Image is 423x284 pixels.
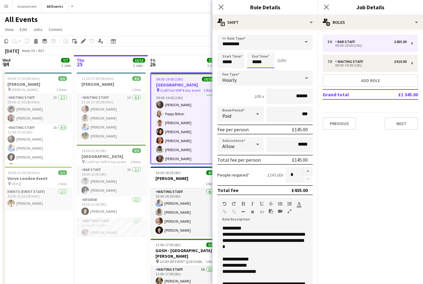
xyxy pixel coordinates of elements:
[212,3,318,11] h3: Role Details
[5,48,19,54] div: [DATE]
[259,201,264,206] button: Underline
[76,196,146,217] app-card-role: Reserve1/114:00-22:00 (8h)[PERSON_NAME]
[335,40,358,44] div: Bar Staff
[267,172,283,178] div: £145.00 x
[212,15,318,30] div: Shift
[2,124,72,172] app-card-role: Waiting Staff2A4/411:30-17:30 (6h)[PERSON_NAME][PERSON_NAME][PERSON_NAME][PERSON_NAME]
[328,64,407,67] div: 09:00-19:00 (10h)
[150,72,220,164] app-job-card: 09:00-19:00 (10h)10/10[GEOGRAPHIC_DATA] Craft Fair VVIP 4 day event2 Roles[PERSON_NAME][PERSON_NA...
[76,166,146,196] app-card-role: Bar Staff2A2/214:00-22:00 (8h)[PERSON_NAME][PERSON_NAME]
[278,209,282,214] button: Insert video
[42,0,68,12] button: All Events
[222,201,227,206] button: Undo
[150,167,220,236] app-job-card: 10:30-16:30 (6h)4/4[PERSON_NAME]1 RoleWaiting Staff4/410:30-16:30 (6h)[PERSON_NAME][PERSON_NAME][...
[206,259,215,264] span: 1 Role
[156,77,183,81] span: 09:00-19:00 (10h)
[76,57,84,63] span: Thu
[160,88,201,93] span: Craft Fair VVIP 4 day event
[217,157,261,163] div: Total fee per person
[250,209,255,214] button: Clear Formatting
[204,88,214,93] span: 2 Roles
[2,57,11,63] span: Wed
[159,259,206,264] span: GOSH VIP EVENT ([GEOGRAPHIC_DATA][PERSON_NAME])
[5,15,38,24] h1: All Events
[2,176,72,181] h3: Verve London Event
[328,44,407,47] div: 09:00-19:00 (10h)
[76,94,146,142] app-card-role: Waiting Staff1A4/411:30-17:00 (5h30m)[PERSON_NAME][PERSON_NAME][PERSON_NAME][PERSON_NAME]
[318,3,423,11] h3: Job Details
[2,25,16,33] a: View
[150,57,155,63] span: Fri
[287,209,292,214] button: Fullscreen
[76,72,146,142] app-job-card: 11:30-17:00 (5h30m)4/4[PERSON_NAME]1 RoleWaiting Staff1A4/411:30-17:00 (5h30m)[PERSON_NAME][PERSO...
[61,58,70,63] span: 7/7
[76,145,146,236] app-job-card: 14:00-22:00 (8h)9/9[GEOGRAPHIC_DATA] Craft Fair VVIP 4 day event3 RolesBar Staff2A2/214:00-22:00 ...
[150,176,220,181] h3: [PERSON_NAME]
[292,126,308,133] div: £145.00
[38,48,45,53] div: BST
[20,48,36,53] span: Week 39
[222,77,237,83] span: Hourly
[56,87,67,92] span: 2 Roles
[11,181,21,186] span: VR HQ
[130,159,141,164] span: 3 Roles
[207,58,219,63] span: 17/17
[17,25,29,33] a: Edit
[335,59,366,64] div: Waiting Staff
[76,217,146,283] app-card-role: Waiting Staff6/614:00-22:00 (8h)[PERSON_NAME]
[202,77,214,81] span: 10/10
[76,81,146,87] h3: [PERSON_NAME]
[155,170,181,175] span: 10:30-16:30 (6h)
[394,59,407,64] div: £910.00
[232,201,236,206] button: Redo
[13,0,42,12] button: Assessment
[2,72,72,164] div: 09:00-17:30 (8h30m)6/6[PERSON_NAME] [PERSON_NAME]2 RolesWaiting Staff2A2/209:00-17:30 (8h30m)[PER...
[76,61,84,68] span: 25
[81,148,107,153] span: 14:00-22:00 (8h)
[5,27,14,32] span: View
[328,40,335,44] div: 3 x
[150,188,220,236] app-card-role: Waiting Staff4/410:30-16:30 (6h)[PERSON_NAME][PERSON_NAME][PERSON_NAME][PERSON_NAME]
[150,61,155,68] span: 26
[291,187,308,193] div: £435.00
[323,117,356,130] button: Previous
[132,148,141,153] span: 9/9
[132,76,141,81] span: 4/4
[206,181,215,186] span: 1 Role
[217,187,238,193] div: Total fee
[222,143,234,149] span: Allow
[254,94,264,99] div: 10h x
[269,209,273,214] button: Paste as plain text
[318,15,423,30] div: Roles
[46,25,65,33] a: Comms
[81,76,114,81] span: 11:30-17:00 (5h30m)
[33,27,42,32] span: Jobs
[58,76,67,81] span: 6/6
[287,201,292,206] button: Ordered List
[2,61,11,68] span: 24
[133,58,145,63] span: 13/13
[58,170,67,175] span: 1/1
[297,201,301,206] button: Text Color
[2,188,72,209] app-card-role: Events (Event Staff)1/116:00-21:30 (5h30m)[PERSON_NAME]
[150,248,220,259] h3: GOSH - [GEOGRAPHIC_DATA][PERSON_NAME]
[394,40,407,44] div: £435.00
[31,25,45,33] a: Jobs
[241,209,245,214] button: Horizontal Line
[151,82,219,88] h3: [GEOGRAPHIC_DATA]
[269,201,273,206] button: Strikethrough
[250,201,255,206] button: Italic
[385,117,418,130] button: Next
[323,74,418,87] button: Add role
[206,242,215,247] span: 3/3
[277,58,286,63] div: (10h)
[151,90,219,165] app-card-role: Waiting Staff7/709:00-19:00 (10h)[PERSON_NAME]Poppy Bilton[PERSON_NAME][PERSON_NAME][PERSON_NAME]...
[379,90,418,99] td: £1 345.00
[278,201,282,206] button: Unordered List
[7,76,40,81] span: 09:00-17:30 (8h30m)
[85,159,126,164] span: Craft Fair VVIP 4 day event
